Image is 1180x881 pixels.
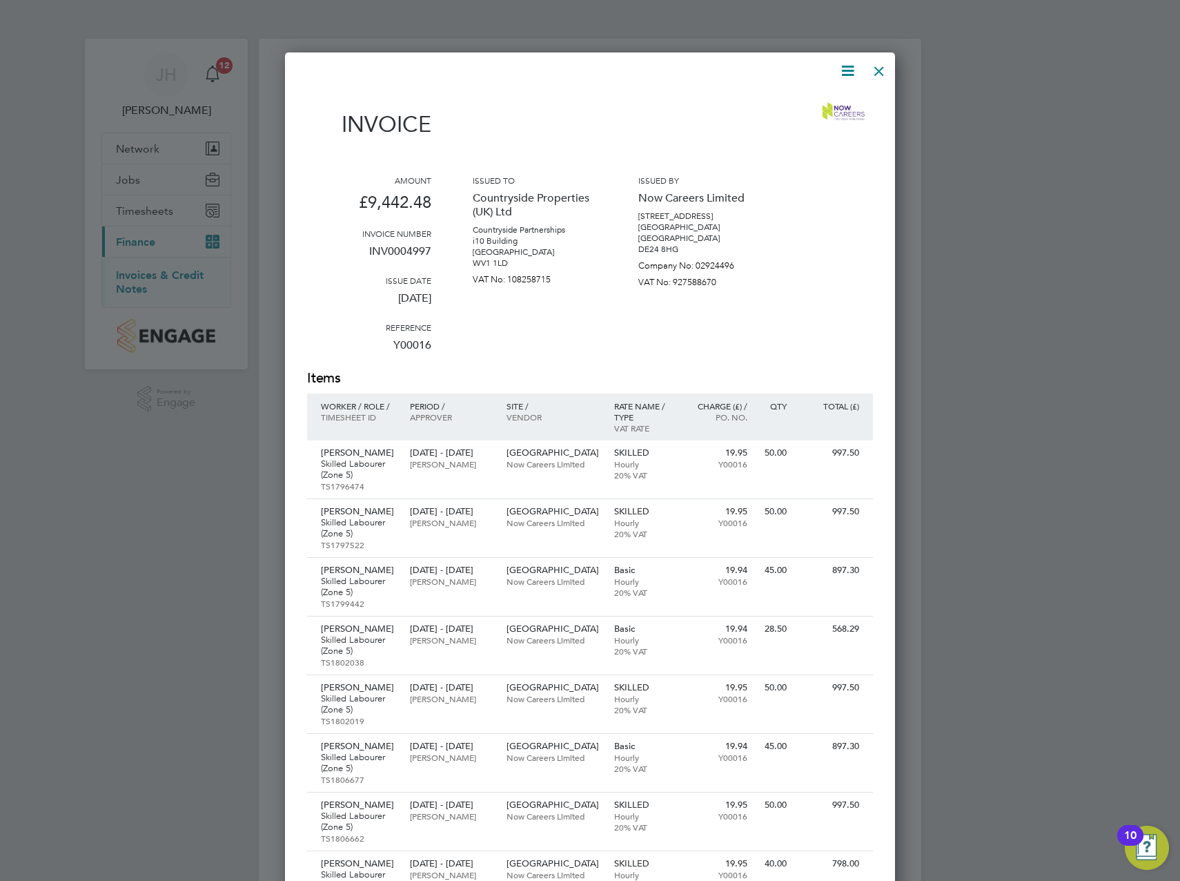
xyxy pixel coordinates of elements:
[800,858,859,869] p: 798.00
[410,400,492,412] p: Period /
[614,528,674,539] p: 20% VAT
[507,623,600,635] p: [GEOGRAPHIC_DATA]
[614,763,674,774] p: 20% VAT
[507,741,600,752] p: [GEOGRAPHIC_DATA]
[761,400,787,412] p: QTY
[410,565,492,576] p: [DATE] - [DATE]
[321,506,396,517] p: [PERSON_NAME]
[614,800,674,811] p: SKILLED
[507,506,600,517] p: [GEOGRAPHIC_DATA]
[687,517,747,528] p: Y00016
[307,239,431,275] p: INV0004997
[473,175,597,186] h3: Issued to
[321,565,396,576] p: [PERSON_NAME]
[410,752,492,763] p: [PERSON_NAME]
[761,800,787,811] p: 50.00
[410,412,492,423] p: Approver
[761,623,787,635] p: 28.50
[800,447,859,458] p: 997.50
[307,275,431,286] h3: Issue date
[321,635,396,657] p: Skilled Labourer (Zone 5)
[687,565,747,576] p: 19.94
[321,774,396,785] p: TS1806677
[410,623,492,635] p: [DATE] - [DATE]
[614,822,674,833] p: 20% VAT
[614,506,674,517] p: SKILLED
[410,506,492,517] p: [DATE] - [DATE]
[321,693,396,715] p: Skilled Labourer (Zone 5)
[473,246,597,258] p: [GEOGRAPHIC_DATA]
[800,400,859,412] p: Total (£)
[307,111,431,137] h1: Invoice
[614,447,674,458] p: SKILLED
[410,635,492,646] p: [PERSON_NAME]
[1125,826,1169,870] button: Open Resource Center, 10 new notifications
[410,576,492,587] p: [PERSON_NAME]
[687,693,747,704] p: Y00016
[614,858,674,869] p: SKILLED
[761,447,787,458] p: 50.00
[473,224,597,235] p: Countryside Partnerships
[814,90,873,132] img: nowcareers-logo-remittance.png
[507,576,600,587] p: Now Careers Limited
[507,400,600,412] p: Site /
[307,228,431,239] h3: Invoice number
[321,833,396,844] p: TS1806662
[410,869,492,880] p: [PERSON_NAME]
[410,741,492,752] p: [DATE] - [DATE]
[687,741,747,752] p: 19.94
[638,175,763,186] h3: Issued by
[614,869,674,880] p: Hourly
[638,222,763,233] p: [GEOGRAPHIC_DATA]
[614,741,674,752] p: Basic
[410,682,492,693] p: [DATE] - [DATE]
[410,811,492,822] p: [PERSON_NAME]
[307,322,431,333] h3: Reference
[321,858,396,869] p: [PERSON_NAME]
[614,752,674,763] p: Hourly
[687,800,747,811] p: 19.95
[507,811,600,822] p: Now Careers Limited
[507,869,600,880] p: Now Careers Limited
[321,400,396,412] p: Worker / Role /
[507,447,600,458] p: [GEOGRAPHIC_DATA]
[614,517,674,528] p: Hourly
[321,598,396,609] p: TS1799442
[761,741,787,752] p: 45.00
[687,576,747,587] p: Y00016
[410,447,492,458] p: [DATE] - [DATE]
[307,369,873,388] h2: Items
[800,741,859,752] p: 897.30
[473,235,597,246] p: i10 Building
[687,506,747,517] p: 19.95
[687,682,747,693] p: 19.95
[321,682,396,693] p: [PERSON_NAME]
[800,565,859,576] p: 897.30
[761,506,787,517] p: 50.00
[507,635,600,646] p: Now Careers Limited
[638,271,763,288] p: VAT No: 927588670
[614,811,674,822] p: Hourly
[614,458,674,469] p: Hourly
[410,693,492,704] p: [PERSON_NAME]
[410,800,492,811] p: [DATE] - [DATE]
[761,682,787,693] p: 50.00
[321,576,396,598] p: Skilled Labourer (Zone 5)
[687,447,747,458] p: 19.95
[638,233,763,244] p: [GEOGRAPHIC_DATA]
[614,565,674,576] p: Basic
[321,800,396,811] p: [PERSON_NAME]
[507,517,600,528] p: Now Careers Limited
[321,623,396,635] p: [PERSON_NAME]
[507,858,600,869] p: [GEOGRAPHIC_DATA]
[614,693,674,704] p: Hourly
[638,244,763,255] p: DE24 8HG
[614,623,674,635] p: Basic
[410,458,492,469] p: [PERSON_NAME]
[321,412,396,423] p: Timesheet ID
[1124,835,1137,853] div: 10
[321,811,396,833] p: Skilled Labourer (Zone 5)
[410,858,492,869] p: [DATE] - [DATE]
[307,186,431,228] p: £9,442.48
[800,623,859,635] p: 568.29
